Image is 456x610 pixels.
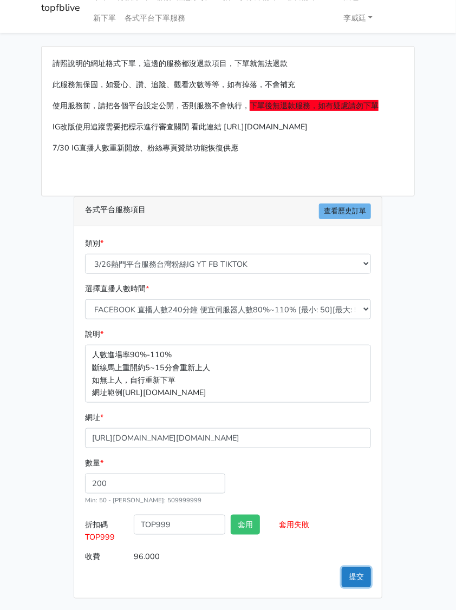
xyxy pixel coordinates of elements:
input: 這邊填入網址 [85,428,371,448]
label: 數量 [85,457,103,469]
p: 人數進場率90%-110% 斷線馬上重開約5~15分會重新上人 如無上人，自行重新下單 網址範例[URL][DOMAIN_NAME] [85,345,371,402]
p: 此服務無保固，如愛心、讚、追蹤、觀看次數等等，如有掉落，不會補充 [53,78,403,91]
p: 7/30 IG直播人數重新開放、粉絲專頁贊助功能恢復供應 [53,142,403,154]
p: 使用服務前，請把各個平台設定公開，否則服務不會執行， [53,100,403,112]
a: 新下單 [89,8,120,29]
span: TOP999 [85,532,115,542]
label: 收費 [82,547,131,567]
label: 網址 [85,411,103,424]
label: 類別 [85,237,103,250]
button: 提交 [342,567,371,587]
a: 李威廷 [339,8,377,29]
div: 各式平台服務項目 [74,197,382,226]
small: Min: 50 - [PERSON_NAME]: 509999999 [85,496,201,504]
a: 各式平台下單服務 [120,8,190,29]
label: 說明 [85,328,103,340]
button: 套用 [231,515,260,535]
span: 下單後無退款服務，如有疑慮請勿下單 [250,100,379,111]
p: 請照說明的網址格式下單，這邊的服務都沒退款項目，下單就無法退款 [53,57,403,70]
label: 折扣碼 [82,515,131,547]
a: 查看歷史訂單 [319,204,371,219]
p: IG改版使用追蹤需要把標示進行審查關閉 看此連結 [URL][DOMAIN_NAME] [53,121,403,133]
label: 選擇直播人數時間 [85,283,149,295]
